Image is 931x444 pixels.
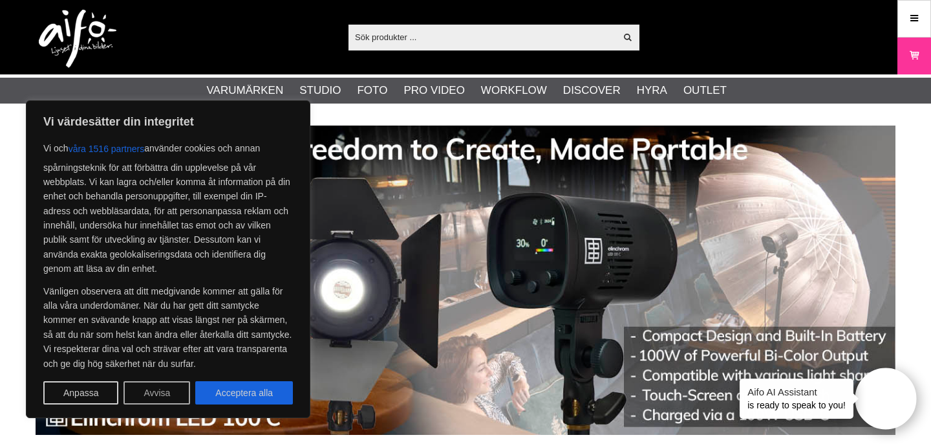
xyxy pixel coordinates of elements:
a: Varumärken [207,82,284,99]
button: Acceptera alla [195,381,293,405]
button: Avvisa [123,381,190,405]
input: Sök produkter ... [348,27,615,47]
a: Hyra [637,82,667,99]
a: Studio [299,82,341,99]
a: Foto [357,82,387,99]
p: Vi och använder cookies och annan spårningsteknik för att förbättra din upplevelse på vår webbpla... [43,137,293,276]
button: våra 1516 partners [69,137,145,161]
p: Vi värdesätter din integritet [43,114,293,129]
a: Discover [563,82,621,99]
a: Workflow [481,82,547,99]
img: Annons:002 banner-elin-led100c11390x.jpg [36,126,895,435]
h4: Aifo AI Assistant [747,385,846,399]
p: Vänligen observera att ditt medgivande kommer att gälla för alla våra underdomäner. När du har ge... [43,284,293,371]
div: Vi värdesätter din integritet [26,100,310,418]
button: Anpassa [43,381,118,405]
a: Outlet [683,82,727,99]
a: Pro Video [403,82,464,99]
img: logo.png [39,10,116,68]
div: is ready to speak to you! [740,379,853,419]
